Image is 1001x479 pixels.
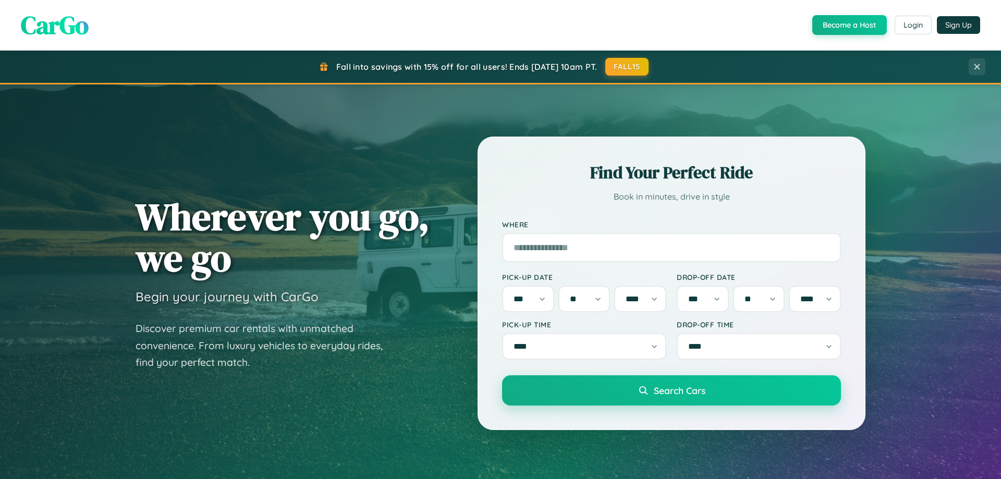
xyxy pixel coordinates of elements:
span: Search Cars [654,385,705,396]
span: Fall into savings with 15% off for all users! Ends [DATE] 10am PT. [336,62,597,72]
p: Book in minutes, drive in style [502,189,841,204]
h3: Begin your journey with CarGo [136,289,319,304]
span: CarGo [21,8,89,42]
h1: Wherever you go, we go [136,196,430,278]
label: Where [502,220,841,229]
label: Pick-up Date [502,273,666,281]
label: Drop-off Date [677,273,841,281]
label: Drop-off Time [677,320,841,329]
p: Discover premium car rentals with unmatched convenience. From luxury vehicles to everyday rides, ... [136,320,396,371]
h2: Find Your Perfect Ride [502,161,841,184]
label: Pick-up Time [502,320,666,329]
button: Search Cars [502,375,841,406]
button: Login [895,16,932,34]
button: FALL15 [605,58,649,76]
button: Become a Host [812,15,887,35]
button: Sign Up [937,16,980,34]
